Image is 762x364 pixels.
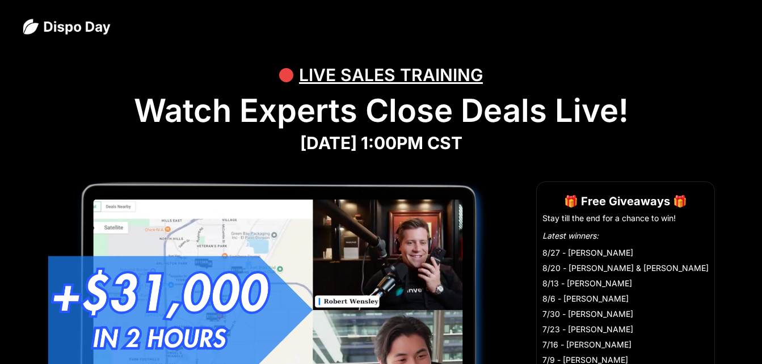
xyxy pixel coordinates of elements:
[542,231,599,240] em: Latest winners:
[23,92,739,130] h1: Watch Experts Close Deals Live!
[299,58,483,92] div: LIVE SALES TRAINING
[542,213,709,224] li: Stay till the end for a chance to win!
[564,194,687,208] strong: 🎁 Free Giveaways 🎁
[300,133,462,153] strong: [DATE] 1:00PM CST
